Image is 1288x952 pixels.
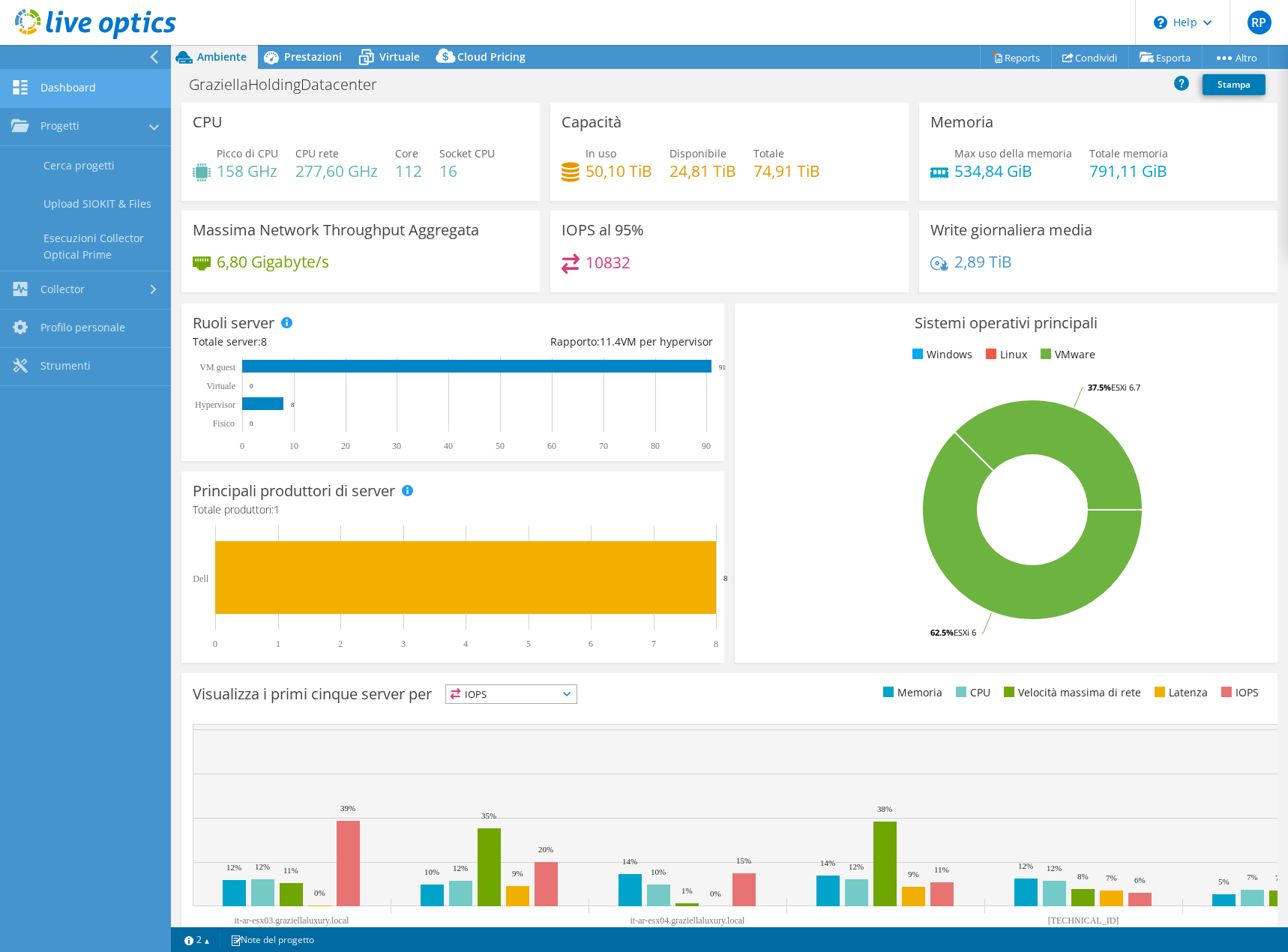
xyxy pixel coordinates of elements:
a: Stampa [1203,74,1266,95]
span: 1 [274,502,280,516]
h4: Totale produttori: [193,501,713,518]
tspan: 62.5% [930,627,954,638]
text: 0 [240,441,244,451]
text: 0% [314,888,325,897]
li: CPU [952,684,990,701]
text: 7 [651,639,656,649]
span: Prestazioni [284,49,342,64]
span: CPU rete [295,146,339,160]
h4: 277,60 GHz [295,163,378,179]
h4: 6,80 Gigabyte/s [217,253,329,270]
svg: \n [1154,16,1167,29]
text: 20 [341,441,350,451]
h3: IOPS al 95% [562,222,644,238]
h4: 534,84 GiB [954,163,1072,179]
text: 0 [213,639,217,649]
text: 5% [1218,877,1230,886]
a: Reports [980,46,1052,69]
li: Latenza [1151,684,1208,701]
text: 9% [908,870,919,879]
text: [TECHNICAL_ID] [1048,915,1119,926]
text: 8 [723,573,728,582]
h4: 24,81 TiB [669,163,736,179]
li: Windows [909,346,972,363]
h3: Ruoli server [193,315,274,331]
li: VMware [1037,346,1095,363]
text: 40 [444,441,453,451]
text: 35% [481,811,496,820]
span: Picco di CPU [217,146,278,160]
span: Totale memoria [1089,146,1168,160]
text: Fisico [213,418,235,429]
h3: Memoria [930,114,993,130]
text: it-ar-esx03.graziellaluxury.local [235,915,350,926]
text: 4 [463,639,468,649]
text: 15% [736,856,751,865]
text: 50 [496,441,505,451]
text: 11% [934,865,949,874]
text: VM guest [199,362,235,373]
h4: 16 [439,163,495,179]
text: it-ar-esx04.graziellaluxury.local [631,915,746,926]
text: 11% [283,866,298,875]
text: 80 [651,441,660,451]
a: Altro [1202,46,1269,69]
tspan: ESXi 6 [954,627,976,638]
text: 8 [291,401,295,409]
text: 8% [1077,872,1089,881]
text: 10% [424,867,439,876]
h3: Sistemi operativi principali [746,315,1266,331]
text: 30 [392,441,401,451]
li: Linux [982,346,1027,363]
text: 12% [453,864,468,873]
text: 7% [1247,873,1258,882]
text: 90 [702,441,711,451]
a: 2 [174,930,220,949]
a: Esporta [1128,46,1203,69]
text: Hypervisor [195,400,235,410]
text: Dell [193,573,208,584]
h3: CPU [193,114,223,130]
text: 0% [710,889,721,898]
text: 5 [526,639,531,649]
span: RP [1248,10,1272,34]
text: 39% [340,804,355,813]
text: 7% [1106,873,1117,882]
span: Disponibile [669,146,726,160]
text: 6% [1134,876,1146,885]
text: 10 [289,441,298,451]
li: Velocità massima di rete [1000,684,1141,701]
h4: 158 GHz [217,163,278,179]
text: 9% [512,869,523,878]
text: 14% [820,858,835,867]
tspan: ESXi 6.7 [1111,382,1140,393]
text: 12% [849,862,864,871]
h4: 112 [395,163,422,179]
text: 12% [1018,861,1033,870]
span: Virtuale [379,49,420,64]
text: 1% [681,886,693,895]
text: 70 [599,441,608,451]
span: Ambiente [197,49,247,64]
text: 0 [250,382,253,390]
text: 12% [226,863,241,872]
text: 2 [338,639,343,649]
text: 20% [538,845,553,854]
a: Condividi [1051,46,1129,69]
text: 12% [1047,864,1062,873]
h4: 10832 [586,254,631,271]
text: 7% [1275,873,1287,882]
text: 14% [622,857,637,866]
div: Rapporto: VM per hypervisor [453,334,713,350]
tspan: 37.5% [1088,382,1111,393]
text: 1 [276,639,280,649]
h3: Write giornaliera media [930,222,1092,238]
h3: Massima Network Throughput Aggregata [193,222,479,238]
span: 11.4 [600,334,621,349]
span: In uso [586,146,616,160]
h4: 2,89 TiB [954,253,1012,270]
span: Max uso della memoria [954,146,1072,160]
span: IOPS [446,685,577,703]
span: Socket CPU [439,146,495,160]
text: 0 [250,420,253,427]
